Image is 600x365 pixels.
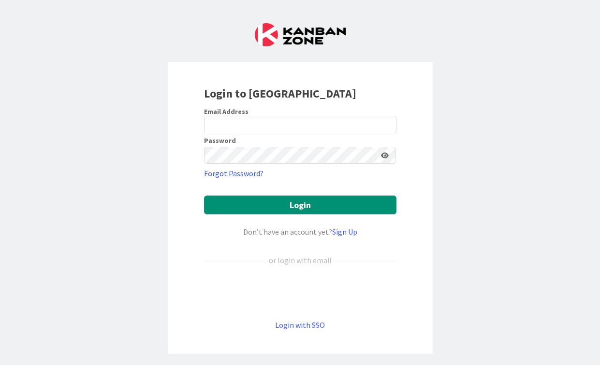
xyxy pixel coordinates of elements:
a: Sign Up [332,227,357,237]
label: Email Address [204,107,249,116]
div: or login with email [266,254,334,266]
iframe: Sign in with Google Button [199,282,401,303]
img: Kanban Zone [255,23,346,46]
a: Login with SSO [275,320,325,330]
a: Forgot Password? [204,168,263,179]
label: Password [204,137,236,144]
div: Don’t have an account yet? [204,226,396,238]
button: Login [204,196,396,214]
b: Login to [GEOGRAPHIC_DATA] [204,86,356,101]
